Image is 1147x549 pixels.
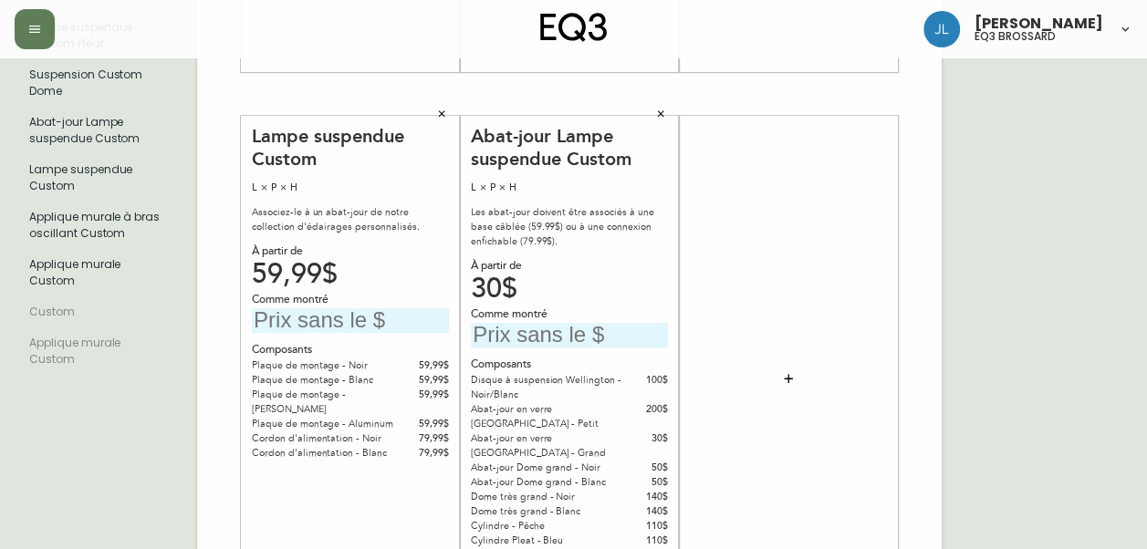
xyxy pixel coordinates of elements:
div: 50$ [646,475,668,490]
div: Cylindre Pleat - Bleu [471,533,646,548]
li: Petit format pendre marque [15,296,175,327]
div: Cylindre - Pêche [471,519,646,533]
div: Dome très grand - Noir [471,490,646,504]
div: Plaque de montage - Noir [252,358,419,373]
span: À partir de [252,244,303,258]
div: 79,99$ [419,446,449,461]
img: 4c684eb21b92554db63a26dcce857022 [923,11,960,47]
input: Prix sans le $ [471,323,668,347]
div: 100$ [646,373,668,402]
div: Abat-jour Dome grand - Noir [471,461,646,475]
li: Grand format pendre marque [15,59,175,107]
li: Grand format pendre marque [15,249,175,296]
div: Abat-jour en verre [GEOGRAPHIC_DATA] - Petit [471,402,646,431]
li: Grand format pendre marque [15,202,175,249]
div: 30$ [646,431,668,461]
div: Composants [252,342,449,358]
div: Abat-jour Lampe suspendue Custom [471,125,668,171]
div: 140$ [646,504,668,519]
div: 50$ [646,461,668,475]
div: L × P × H [471,180,668,196]
li: Grand format pendre marque [15,154,175,202]
div: Associez-le à un abat-jour de notre collection d'éclairages personnalisés. [252,205,449,234]
div: Plaque de montage - [PERSON_NAME] [252,388,419,417]
div: Les abat-jour doivent être associés à une base câblée (59.99$) ou à une connexion enfichable (79.... [471,205,668,249]
div: 140$ [646,490,668,504]
li: Grand format pendre marque [15,107,175,154]
div: Dome très grand - Blanc [471,504,646,519]
div: 200$ [646,402,668,431]
div: Lampe suspendue Custom [252,125,449,171]
span: À partir de [471,259,522,273]
div: Abat-jour en verre [GEOGRAPHIC_DATA] - Grand [471,431,646,461]
div: 79,99$ [419,431,449,446]
h5: eq3 brossard [975,31,1056,42]
div: Disque à suspension Wellington - Noir/Blanc [471,373,646,402]
span: Comme montré [471,306,550,323]
input: Prix sans le $ [252,308,449,333]
div: 110$ [646,519,668,533]
div: Plaque de montage - Aluminum [252,417,419,431]
div: 59,99$ [252,266,449,283]
div: Composants [471,357,668,373]
img: logo [540,13,608,42]
div: 110$ [646,533,668,548]
span: Comme montré [252,292,331,308]
li: Petit format pendre marque [15,327,175,375]
div: Abat-jour Dome grand - Blanc [471,475,646,490]
div: 30$ [471,281,668,297]
div: 59,99$ [419,373,449,388]
div: Plaque de montage - Blanc [252,373,419,388]
span: [PERSON_NAME] [975,16,1103,31]
div: Cordon d'alimentation - Noir [252,431,419,446]
div: 59,99$ [419,417,449,431]
div: 59,99$ [419,358,449,373]
div: Cordon d'alimentation - Blanc [252,446,419,461]
div: 59,99$ [419,388,449,417]
div: L × P × H [252,180,449,196]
